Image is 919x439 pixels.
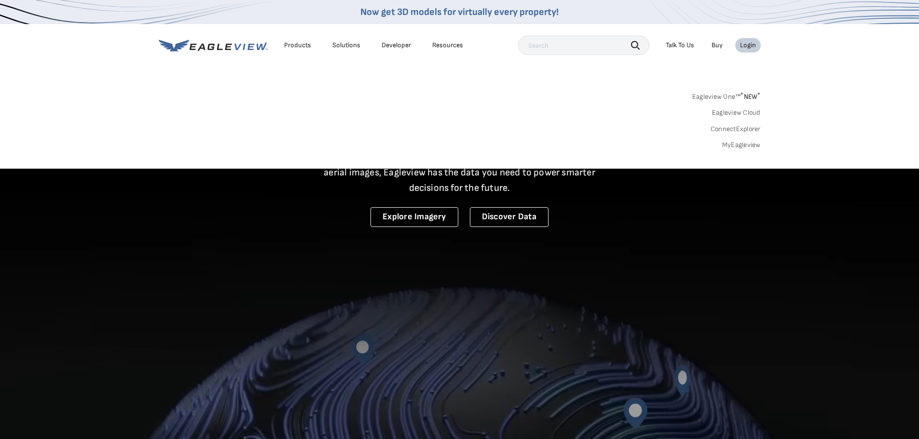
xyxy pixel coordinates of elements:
[518,36,649,55] input: Search
[712,108,761,117] a: Eagleview Cloud
[382,41,411,50] a: Developer
[711,125,761,133] a: ConnectExplorer
[722,141,761,149] a: MyEagleview
[370,207,458,227] a: Explore Imagery
[470,207,549,227] a: Discover Data
[332,41,360,50] div: Solutions
[432,41,463,50] div: Resources
[712,41,723,50] a: Buy
[741,93,760,101] span: NEW
[692,90,761,101] a: Eagleview One™*NEW*
[740,41,756,50] div: Login
[666,41,694,50] div: Talk To Us
[284,41,311,50] div: Products
[312,149,607,196] p: A new era starts here. Built on more than 3.5 billion high-resolution aerial images, Eagleview ha...
[360,6,559,18] a: Now get 3D models for virtually every property!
